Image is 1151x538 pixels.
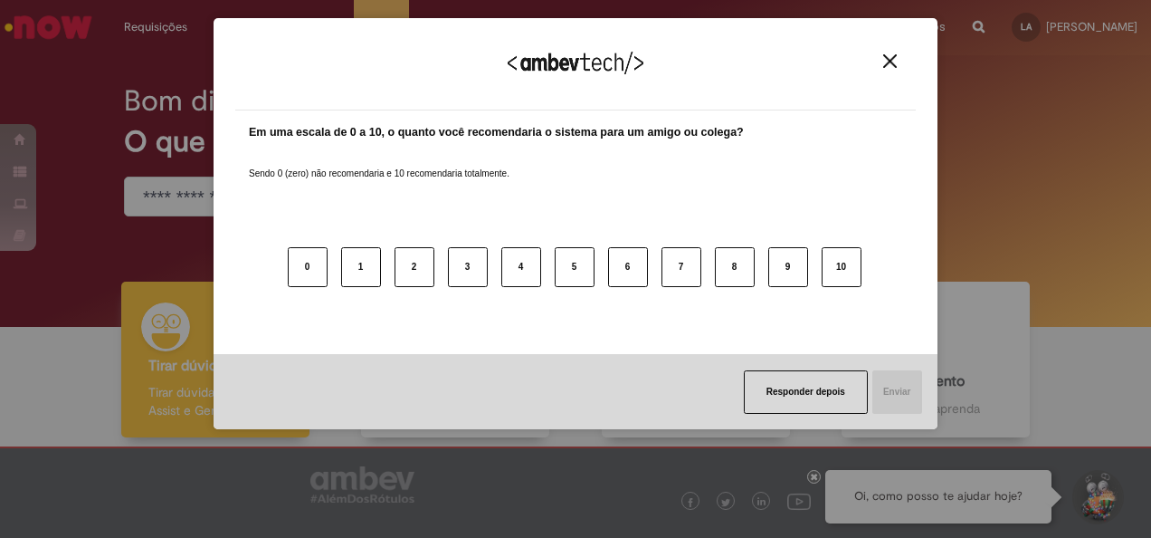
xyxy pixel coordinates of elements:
[448,247,488,287] button: 3
[249,146,509,180] label: Sendo 0 (zero) não recomendaria e 10 recomendaria totalmente.
[608,247,648,287] button: 6
[249,124,744,141] label: Em uma escala de 0 a 10, o quanto você recomendaria o sistema para um amigo ou colega?
[395,247,434,287] button: 2
[878,53,902,69] button: Close
[715,247,755,287] button: 8
[661,247,701,287] button: 7
[822,247,861,287] button: 10
[555,247,595,287] button: 5
[883,54,897,68] img: Close
[341,247,381,287] button: 1
[501,247,541,287] button: 4
[288,247,328,287] button: 0
[744,370,868,414] button: Responder depois
[768,247,808,287] button: 9
[508,52,643,74] img: Logo Ambevtech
